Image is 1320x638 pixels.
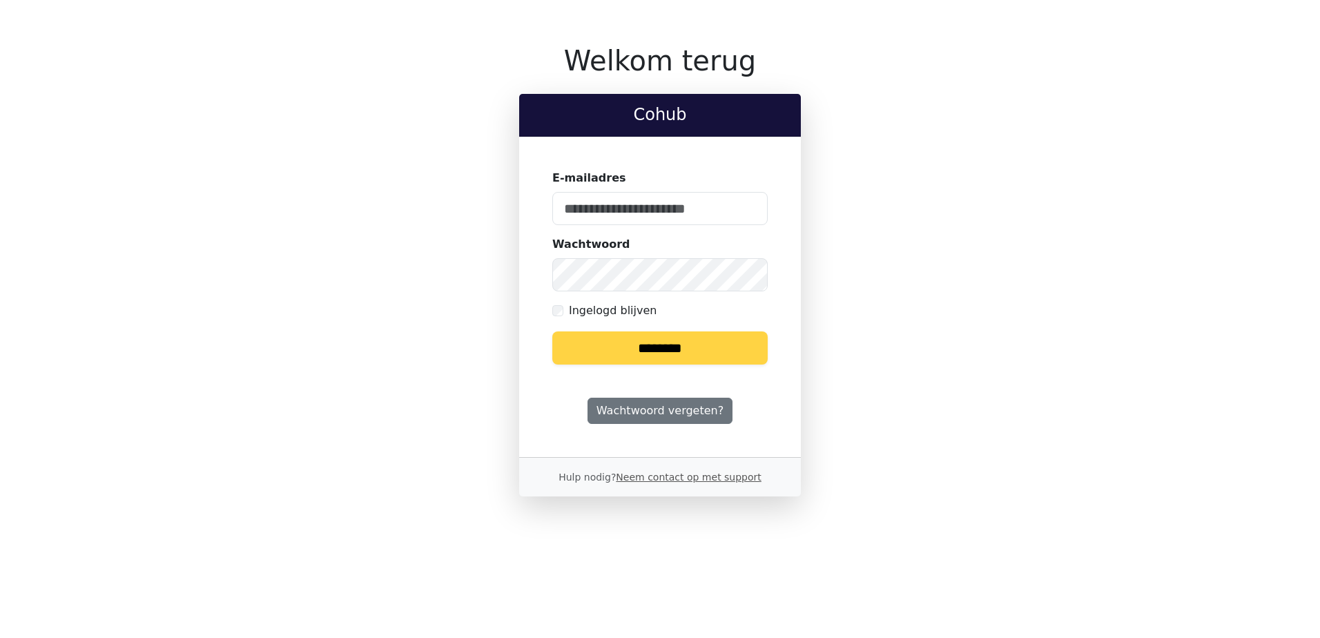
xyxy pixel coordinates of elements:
label: Ingelogd blijven [569,302,657,319]
a: Wachtwoord vergeten? [588,398,732,424]
label: Wachtwoord [552,236,630,253]
h1: Welkom terug [519,44,801,77]
a: Neem contact op met support [616,472,761,483]
small: Hulp nodig? [559,472,761,483]
h2: Cohub [530,105,790,125]
label: E-mailadres [552,170,626,186]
